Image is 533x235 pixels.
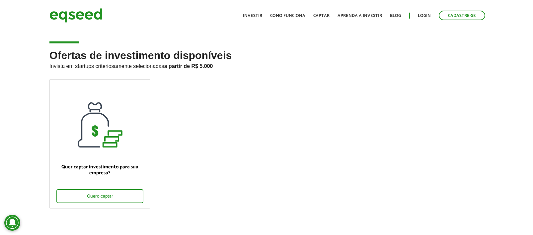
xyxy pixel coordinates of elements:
[49,7,103,24] img: EqSeed
[439,11,485,20] a: Cadastre-se
[390,14,401,18] a: Blog
[49,79,151,208] a: Quer captar investimento para sua empresa? Quero captar
[49,61,484,69] p: Invista em startups criteriosamente selecionadas
[338,14,382,18] a: Aprenda a investir
[56,164,144,176] p: Quer captar investimento para sua empresa?
[243,14,262,18] a: Investir
[418,14,431,18] a: Login
[49,50,484,79] h2: Ofertas de investimento disponíveis
[56,189,144,203] div: Quero captar
[164,63,213,69] strong: a partir de R$ 5.000
[270,14,305,18] a: Como funciona
[313,14,330,18] a: Captar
